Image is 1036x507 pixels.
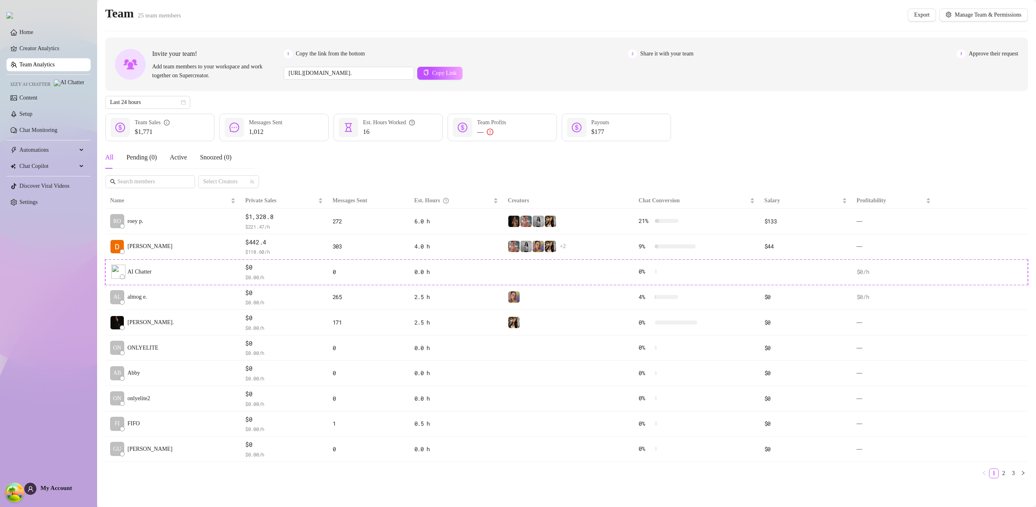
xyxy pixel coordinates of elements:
a: Home [19,29,33,35]
span: search [110,179,116,185]
span: $0 [245,389,323,399]
span: Abby [127,369,140,378]
span: question-circle [409,118,415,127]
span: 21 % [639,216,652,225]
span: Active [170,154,187,161]
span: My Account [40,485,72,491]
img: Cherry [533,241,544,252]
img: Cherry [508,291,520,303]
span: FIFO [127,419,140,428]
span: message [229,123,239,132]
span: $ 221.47 /h [245,223,323,231]
li: Previous Page [979,469,989,478]
span: $0 [245,263,323,272]
h2: Team [105,6,181,21]
a: Setup [19,111,32,117]
div: Est. Hours [414,196,492,205]
div: 0 [333,394,405,403]
span: Private Sales [245,197,276,204]
span: thunderbolt [11,147,17,153]
div: 0 [333,445,405,454]
a: Content [19,95,37,101]
span: Last 24 hours [110,96,185,108]
span: info-circle [164,118,170,127]
span: Invite your team! [152,49,284,59]
span: $0 [245,440,323,450]
span: Izzy AI Chatter [11,81,51,88]
td: — [852,234,936,260]
span: $ 110.60 /h [245,248,323,256]
div: $44 [764,242,847,251]
span: user [28,486,34,492]
img: Dana Roz [110,240,124,253]
div: Pending ( 0 ) [126,153,157,162]
img: AI Chatter [54,80,84,86]
span: $ 0.00 /h [245,349,323,357]
img: AdelDahan [508,317,520,328]
span: $0 [245,364,323,373]
a: Discover Viral Videos [19,183,70,189]
span: $1,328.8 [245,212,323,222]
span: left [982,471,987,475]
span: ON [113,344,121,352]
div: 0.5 h [414,419,498,428]
a: Chat Monitoring [19,127,57,133]
div: Est. Hours Worked [363,118,415,127]
span: copy [423,70,429,75]
div: $133 [764,217,847,226]
span: $0 [245,313,323,323]
span: Snoozed ( 0 ) [200,154,231,161]
img: Chap צ׳אפ [110,316,124,329]
span: Copy Link [432,70,456,76]
a: 2 [999,469,1008,478]
span: question-circle [443,196,449,205]
span: Export [914,12,930,18]
span: almog e. [127,293,147,301]
span: 0 % [639,318,652,327]
li: 1 [989,469,999,478]
span: Approve their request [969,49,1018,58]
span: + 2 [560,242,566,251]
span: Salary [764,197,780,204]
span: Share it with your team [640,49,693,58]
div: $0 [764,293,847,301]
button: right [1018,469,1028,478]
div: 0.0 h [414,344,498,352]
button: left [979,469,989,478]
span: 1 [284,49,293,58]
td: — [852,361,936,386]
span: Payouts [591,119,609,125]
div: $0 [764,445,847,454]
span: calendar [181,100,186,105]
span: setting [946,12,951,17]
span: $ 0.00 /h [245,298,323,306]
li: 3 [1008,469,1018,478]
button: Open Tanstack query devtools [6,484,23,501]
img: Yarden [508,241,520,252]
span: Manage Team & Permissions [955,12,1021,18]
div: 0.0 h [414,394,498,403]
span: $0 [245,288,323,298]
span: [PERSON_NAME] [127,242,172,251]
span: $0 [245,339,323,348]
span: Chat Copilot [19,160,77,173]
span: Messages Sent [249,119,282,125]
div: 265 [333,293,405,301]
span: 0 % [639,444,652,453]
a: Team Analytics [19,62,55,68]
div: 1 [333,419,405,428]
div: $0 [764,394,847,403]
div: 2.5 h [414,293,498,301]
div: $0 [764,419,847,428]
span: $1,771 [135,127,170,137]
td: — [852,412,936,437]
span: exclamation-circle [487,129,493,135]
div: 171 [333,318,405,327]
div: 2.5 h [414,318,498,327]
div: 272 [333,217,405,226]
td: — [852,310,936,335]
span: AB [113,369,121,378]
img: izzy-ai-chatter-avatar.svg [111,265,125,279]
span: hourglass [344,123,353,132]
